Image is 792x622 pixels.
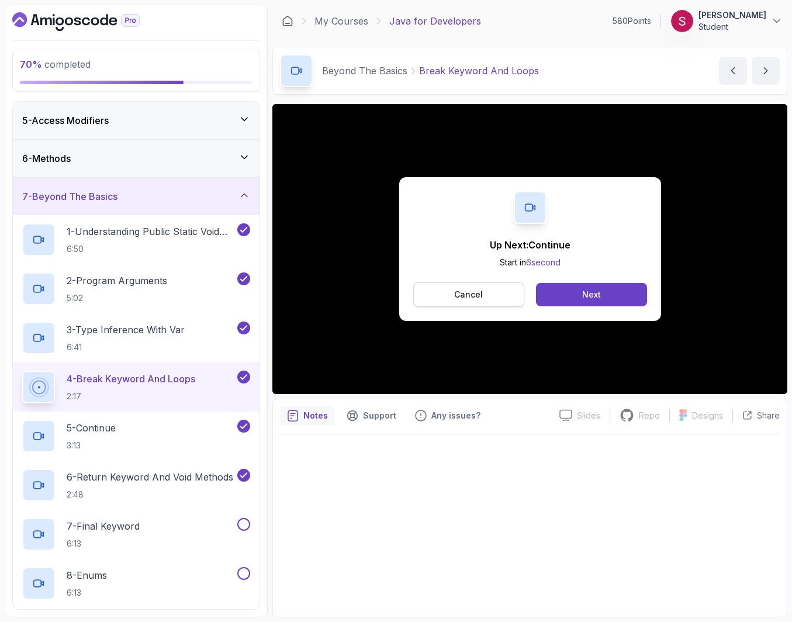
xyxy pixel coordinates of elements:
button: Support button [340,406,403,425]
button: 4-Break Keyword And Loops2:17 [22,371,250,403]
p: 3:13 [67,440,116,451]
p: 2 - Program Arguments [67,274,167,288]
button: 3-Type Inference With Var6:41 [22,322,250,354]
button: next content [752,57,780,85]
p: 2:17 [67,391,195,402]
p: 2:48 [67,489,233,500]
p: Java for Developers [389,14,481,28]
p: Slides [577,410,600,421]
p: 6 - Return Keyword And Void Methods [67,470,233,484]
p: 580 Points [613,15,651,27]
button: 7-Beyond The Basics [13,178,260,215]
h3: 6 - Methods [22,151,71,165]
p: Designs [692,410,723,421]
button: Next [536,283,646,306]
p: Support [363,410,396,421]
p: 5 - Continue [67,421,116,435]
p: Notes [303,410,328,421]
p: Repo [639,410,660,421]
button: Cancel [413,282,525,307]
button: notes button [280,406,335,425]
p: Beyond The Basics [322,64,407,78]
p: 8 - Enums [67,568,107,582]
p: Share [757,410,780,421]
p: [PERSON_NAME] [698,9,766,21]
button: user profile image[PERSON_NAME]Student [670,9,783,33]
button: 5-Continue3:13 [22,420,250,452]
p: 1 - Understanding Public Static Void Main [67,224,235,239]
button: previous content [719,57,747,85]
p: 6:41 [67,341,185,353]
p: 3 - Type Inference With Var [67,323,185,337]
button: 6-Return Keyword And Void Methods2:48 [22,469,250,502]
p: 6:13 [67,538,140,550]
h3: 7 - Beyond The Basics [22,189,117,203]
span: 70 % [20,58,42,70]
button: 7-Final Keyword6:13 [22,518,250,551]
a: Dashboard [282,15,293,27]
p: 6:13 [67,587,107,599]
p: Student [698,21,766,33]
span: 6 second [526,257,561,267]
p: Break Keyword And Loops [419,64,539,78]
h3: 5 - Access Modifiers [22,113,109,127]
a: Dashboard [12,12,167,31]
button: 1-Understanding Public Static Void Main6:50 [22,223,250,256]
p: 6:50 [67,243,235,255]
img: user profile image [671,10,693,32]
p: Up Next: Continue [490,238,570,252]
button: 5-Access Modifiers [13,102,260,139]
iframe: 4 - Break Keyword and Loops [272,104,787,394]
span: completed [20,58,91,70]
p: 7 - Final Keyword [67,519,140,533]
a: My Courses [314,14,368,28]
p: Any issues? [431,410,480,421]
p: Start in [490,257,570,268]
button: 2-Program Arguments5:02 [22,272,250,305]
button: Feedback button [408,406,487,425]
p: Cancel [454,289,483,300]
button: 6-Methods [13,140,260,177]
button: Share [732,410,780,421]
p: 5:02 [67,292,167,304]
p: 4 - Break Keyword And Loops [67,372,195,386]
button: 8-Enums6:13 [22,567,250,600]
div: Next [582,289,601,300]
